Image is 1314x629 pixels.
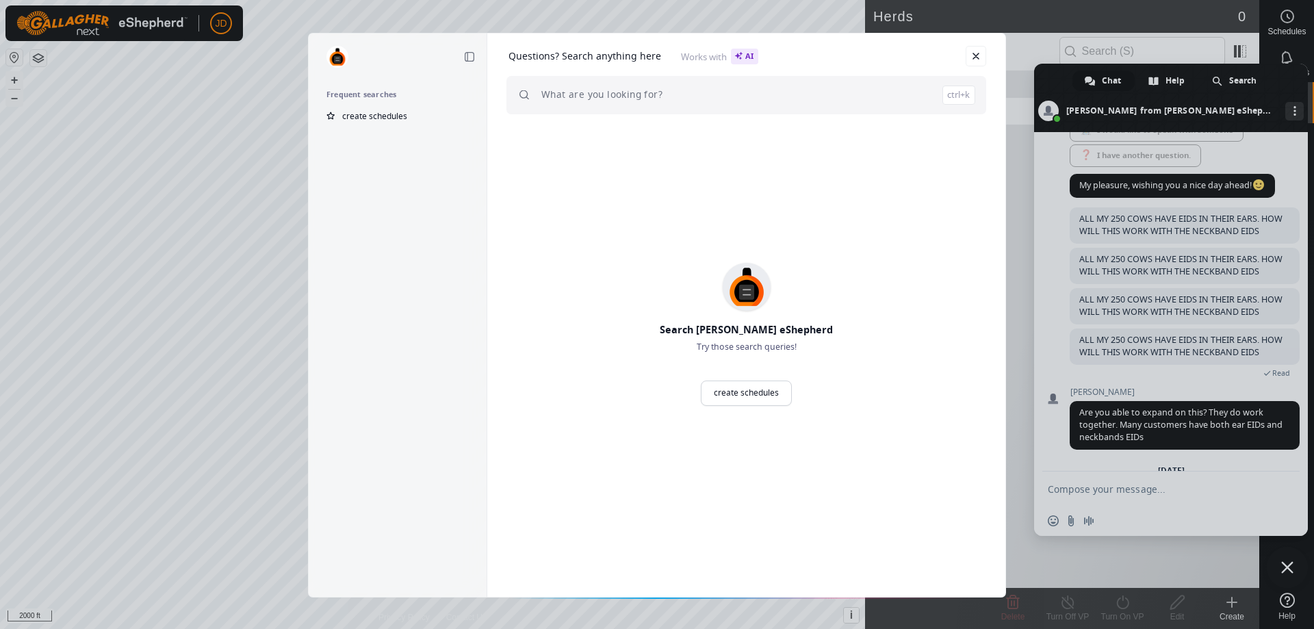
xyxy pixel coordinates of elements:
[660,341,833,353] p: Try those search queries!
[701,381,792,406] a: create schedules
[966,46,986,66] a: Close
[342,110,407,122] span: create schedules
[681,49,758,64] span: Works with
[326,90,469,99] h2: Frequent searches
[660,323,833,337] h2: Search [PERSON_NAME] eShepherd
[460,47,479,66] a: Collapse sidebar
[508,50,661,62] h1: Questions? Search anything here
[541,76,975,114] input: What are you looking for?
[731,49,758,64] span: AI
